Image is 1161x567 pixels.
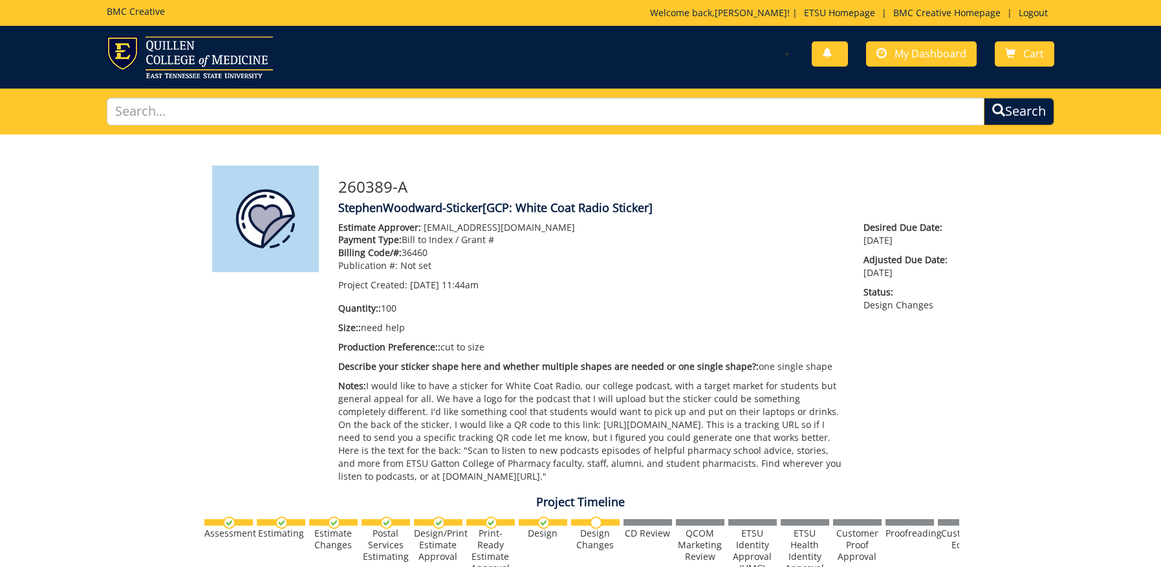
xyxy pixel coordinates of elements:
span: Desired Due Date: [863,221,949,234]
div: Design Changes [571,528,620,551]
div: Postal Services Estimating [362,528,410,562]
img: checkmark [537,517,550,529]
p: I would like to have a sticker for White Coat Radio, our college podcast, with a target market fo... [338,380,845,483]
div: Design [519,528,567,539]
a: My Dashboard [866,41,977,67]
a: Cart [995,41,1054,67]
span: Status: [863,286,949,299]
img: ETSU logo [107,36,273,78]
div: Estimate Changes [309,528,358,551]
p: one single shape [338,360,845,373]
img: checkmark [433,517,445,529]
img: checkmark [328,517,340,529]
img: checkmark [276,517,288,529]
a: Logout [1012,6,1054,19]
a: BMC Creative Homepage [887,6,1007,19]
p: cut to size [338,341,845,354]
a: ETSU Homepage [798,6,882,19]
a: [PERSON_NAME] [715,6,787,19]
span: [GCP: White Coat Radio Sticker] [483,200,653,215]
img: checkmark [380,517,393,529]
h5: BMC Creative [107,6,165,16]
p: 36460 [338,246,845,259]
span: Notes: [338,380,366,392]
span: My Dashboard [895,47,966,61]
p: Welcome back, ! | | | [650,6,1054,19]
img: Product featured image [212,166,319,272]
span: Billing Code/#: [338,246,402,259]
div: QCOM Marketing Review [676,528,724,562]
p: [DATE] [863,253,949,279]
p: 100 [338,302,845,315]
div: Assessment [204,528,253,539]
span: Estimate Approver: [338,221,421,233]
span: Quantity:: [338,302,381,314]
div: Customer Proof Approval [833,528,882,562]
input: Search... [107,98,985,125]
span: Size:: [338,321,361,334]
img: checkmark [485,517,497,529]
img: checkmark [223,517,235,529]
span: Publication #: [338,259,398,272]
p: need help [338,321,845,334]
span: Adjusted Due Date: [863,253,949,266]
p: Design Changes [863,286,949,312]
h3: 260389-A [338,178,949,195]
span: Not set [400,259,431,272]
p: [DATE] [863,221,949,247]
span: Describe your sticker shape here and whether multiple shapes are needed or one single shape?: [338,360,759,372]
h4: Project Timeline [202,496,959,509]
div: Customer Edits [938,528,986,551]
span: Project Created: [338,279,407,291]
div: CD Review [624,528,672,539]
span: Production Preference:: [338,341,440,353]
img: no [590,517,602,529]
div: Design/Print Estimate Approval [414,528,462,562]
p: [EMAIL_ADDRESS][DOMAIN_NAME] [338,221,845,234]
p: Bill to Index / Grant # [338,233,845,246]
span: Payment Type: [338,233,402,246]
span: [DATE] 11:44am [410,279,479,291]
button: Search [984,98,1054,125]
div: Estimating [257,528,305,539]
div: Proofreading [885,528,934,539]
span: Cart [1023,47,1044,61]
h4: StephenWoodward-Sticker [338,202,949,215]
